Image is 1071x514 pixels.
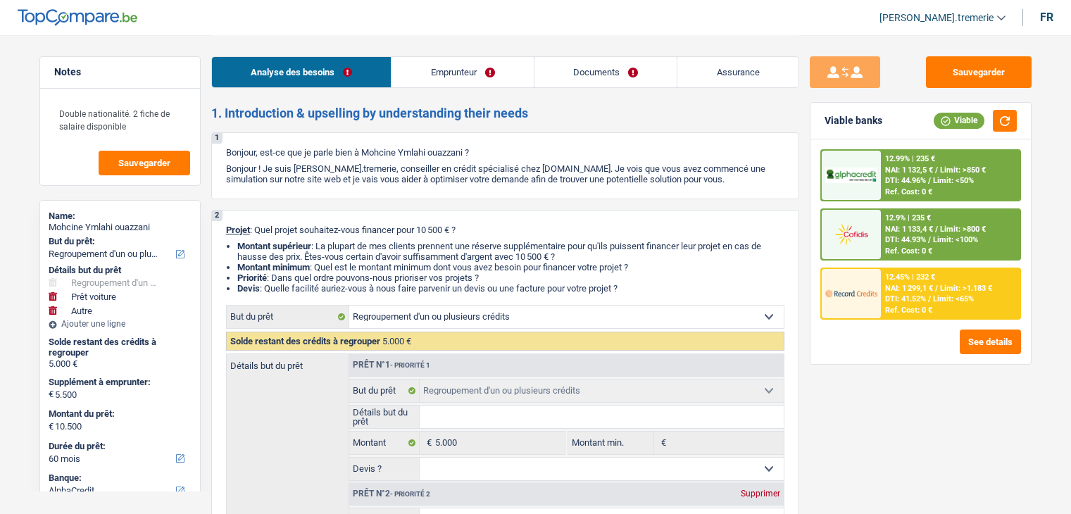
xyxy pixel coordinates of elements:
span: Projet [226,225,250,235]
span: / [928,176,931,185]
span: € [420,432,435,454]
div: 12.99% | 235 € [885,154,935,163]
label: Montant du prêt: [49,408,189,420]
button: Sauvegarder [99,151,190,175]
span: Limit: <50% [933,176,974,185]
div: Mohcine Ymlahi ouazzani [49,222,192,233]
div: 12.9% | 235 € [885,213,931,222]
strong: Montant minimum [237,262,310,272]
label: But du prêt: [49,236,189,247]
span: € [654,432,670,454]
span: / [935,284,938,293]
label: Montant [349,432,420,454]
label: Banque: [49,472,189,484]
label: Détails but du prêt [349,406,420,428]
span: DTI: 44.93% [885,235,926,244]
div: Viable [934,113,984,128]
span: / [935,165,938,175]
div: Prêt n°2 [349,489,434,499]
div: Détails but du prêt [49,265,192,276]
span: NAI: 1 132,5 € [885,165,933,175]
h5: Notes [54,66,186,78]
span: DTI: 44.96% [885,176,926,185]
div: Ref. Cost: 0 € [885,246,932,256]
div: Viable banks [825,115,882,127]
span: Limit: >800 € [940,225,986,234]
li: : Quelle facilité auriez-vous à nous faire parvenir un devis ou une facture pour votre projet ? [237,283,784,294]
span: Solde restant des crédits à regrouper [230,336,380,346]
div: 12.45% | 232 € [885,272,935,282]
span: NAI: 1 133,4 € [885,225,933,234]
span: / [935,225,938,234]
a: Emprunteur [392,57,534,87]
span: NAI: 1 299,1 € [885,284,933,293]
a: [PERSON_NAME].tremerie [868,6,1006,30]
div: 2 [212,211,223,221]
span: 5.000 € [382,336,411,346]
span: Devis [237,283,260,294]
img: AlphaCredit [825,168,877,184]
span: Limit: <65% [933,294,974,303]
span: € [49,389,54,400]
button: Sauvegarder [926,56,1032,88]
div: Solde restant des crédits à regrouper [49,337,192,358]
p: Bonjour ! Je suis [PERSON_NAME].tremerie, conseiller en crédit spécialisé chez [DOMAIN_NAME]. Je ... [226,163,784,184]
button: See details [960,330,1021,354]
div: Supprimer [737,489,784,498]
label: Détails but du prêt [227,354,349,370]
span: Limit: >1.183 € [940,284,992,293]
a: Assurance [677,57,798,87]
li: : Dans quel ordre pouvons-nous prioriser vos projets ? [237,272,784,283]
span: Limit: <100% [933,235,978,244]
label: But du prêt [349,380,420,402]
img: Record Credits [825,280,877,306]
p: : Quel projet souhaitez-vous financer pour 10 500 € ? [226,225,784,235]
span: / [928,235,931,244]
div: Ref. Cost: 0 € [885,187,932,196]
label: Supplément à emprunter: [49,377,189,388]
div: 1 [212,133,223,144]
span: Sauvegarder [118,158,170,168]
span: DTI: 41.52% [885,294,926,303]
span: / [928,294,931,303]
strong: Montant supérieur [237,241,311,251]
span: € [49,421,54,432]
strong: Priorité [237,272,267,283]
a: Analyse des besoins [212,57,392,87]
span: [PERSON_NAME].tremerie [879,12,994,24]
span: - Priorité 1 [390,361,430,369]
div: Ref. Cost: 0 € [885,306,932,315]
div: Ajouter une ligne [49,319,192,329]
li: : Quel est le montant minimum dont vous avez besoin pour financer votre projet ? [237,262,784,272]
img: TopCompare Logo [18,9,137,26]
label: Durée du prêt: [49,441,189,452]
label: But du prêt [227,306,349,328]
div: Name: [49,211,192,222]
label: Devis ? [349,458,420,480]
div: Prêt n°1 [349,361,434,370]
div: 5.000 € [49,358,192,370]
span: Limit: >850 € [940,165,986,175]
a: Documents [534,57,677,87]
p: Bonjour, est-ce que je parle bien à Mohcine Ymlahi ouazzani ? [226,147,784,158]
h2: 1. Introduction & upselling by understanding their needs [211,106,799,121]
li: : La plupart de mes clients prennent une réserve supplémentaire pour qu'ils puissent financer leu... [237,241,784,262]
span: - Priorité 2 [390,490,430,498]
div: fr [1040,11,1053,24]
img: Cofidis [825,221,877,247]
label: Montant min. [568,432,654,454]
